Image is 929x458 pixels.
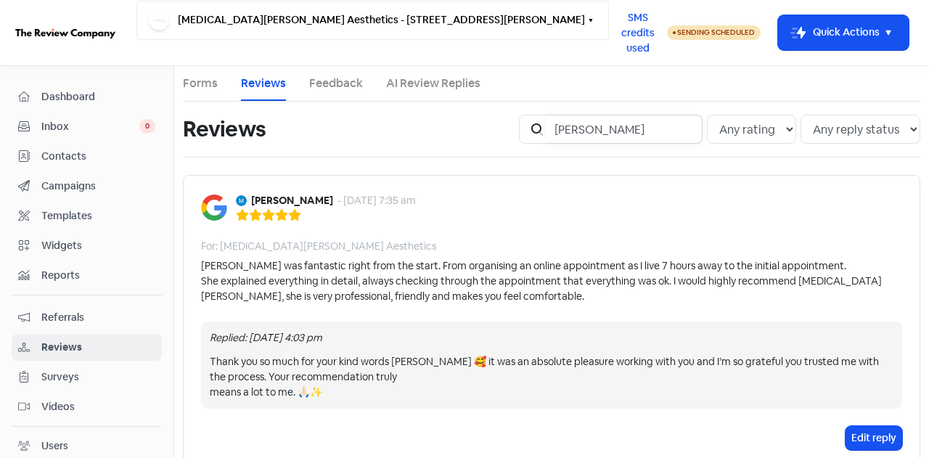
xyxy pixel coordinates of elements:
a: Reports [12,262,162,289]
a: Surveys [12,364,162,390]
span: Campaigns [41,179,155,194]
b: [PERSON_NAME] [251,193,333,208]
span: Contacts [41,149,155,164]
button: Edit reply [846,426,902,450]
a: Forms [183,75,218,92]
div: For: [MEDICAL_DATA][PERSON_NAME] Aesthetics [201,239,436,254]
img: Image [201,195,227,221]
a: Reviews [241,75,286,92]
span: Reports [41,268,155,283]
div: Thank you so much for your kind words [PERSON_NAME] 🥰 it was an absolute pleasure working with yo... [210,354,893,400]
a: SMS credits used [609,24,667,39]
a: Contacts [12,143,162,170]
span: Templates [41,208,155,224]
a: Sending Scheduled [667,24,761,41]
a: Inbox 0 [12,113,162,140]
a: Reviews [12,334,162,361]
a: Widgets [12,232,162,259]
input: Search [546,115,703,144]
span: Videos [41,399,155,414]
a: Referrals [12,304,162,331]
a: Templates [12,203,162,229]
div: [PERSON_NAME] was fantastic right from the start. From organising an online appointment as I live... [201,258,902,304]
span: Widgets [41,238,155,253]
span: Surveys [41,369,155,385]
span: 0 [139,119,155,134]
span: SMS credits used [621,10,655,56]
a: Campaigns [12,173,162,200]
span: Inbox [41,119,139,134]
img: Avatar [236,195,247,206]
span: Dashboard [41,89,155,105]
div: - [DATE] 7:35 am [337,193,416,208]
div: Users [41,438,68,454]
button: Quick Actions [778,15,909,50]
span: Referrals [41,310,155,325]
span: Sending Scheduled [677,28,755,37]
span: Reviews [41,340,155,355]
a: AI Review Replies [386,75,480,92]
button: [MEDICAL_DATA][PERSON_NAME] Aesthetics - [STREET_ADDRESS][PERSON_NAME] [136,1,609,40]
a: Dashboard [12,83,162,110]
a: Feedback [309,75,363,92]
i: Replied: [DATE] 4:03 pm [210,331,322,344]
a: Videos [12,393,162,420]
h1: Reviews [183,106,266,152]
